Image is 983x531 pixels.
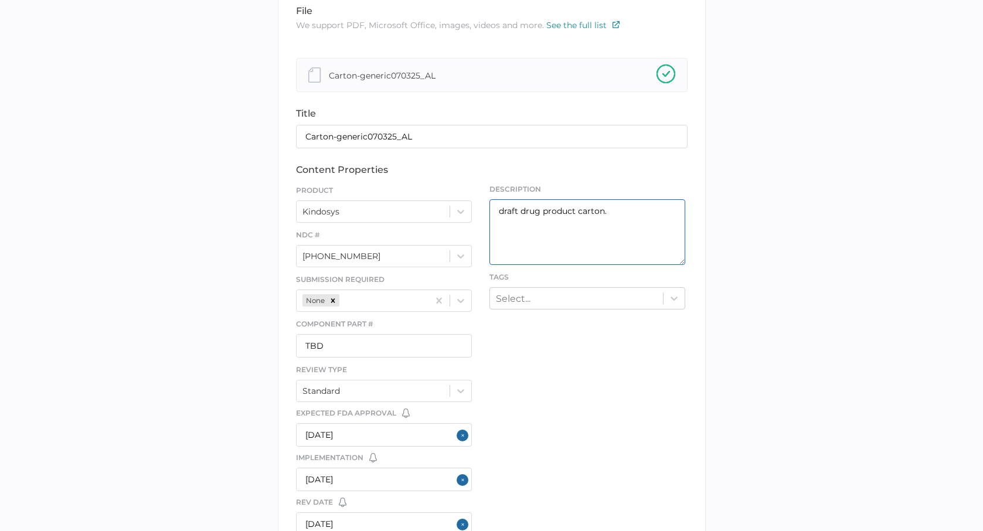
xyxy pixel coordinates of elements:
span: NDC # [296,230,320,239]
button: Close [457,518,472,531]
div: Select... [496,292,530,304]
span: Implementation [296,452,363,463]
span: Tags [489,273,509,281]
input: Type the name of your content [296,125,688,148]
span: Expected FDA Approval [296,408,396,418]
button: Close [457,429,472,442]
span: Rev Date [296,497,333,508]
img: external-link-icon.7ec190a1.svg [613,21,620,28]
textarea: draft drug product carton. [489,199,685,265]
img: bell-default.8986a8bf.svg [402,409,410,418]
span: Description [489,184,685,195]
img: document-file-grey.20d19ea5.svg [308,67,321,83]
div: Carton-generic070325_AL [329,69,436,81]
span: Component Part # [296,319,373,328]
div: [PHONE_NUMBER] [302,251,380,261]
div: Kindosys [302,206,339,217]
div: title [296,108,688,119]
span: Product [296,186,333,195]
div: file [296,5,688,16]
button: Close [457,474,472,486]
span: Submission Required [296,275,385,284]
div: None [302,294,326,307]
img: checkmark-upload-success.08ba15b3.svg [657,64,675,83]
a: See the full list [546,20,620,30]
span: Review Type [296,365,347,374]
p: We support PDF, Microsoft Office, images, videos and more. [296,19,688,32]
img: bell-default.8986a8bf.svg [339,498,346,507]
div: content properties [296,164,688,175]
img: bell-default.8986a8bf.svg [369,453,377,462]
div: Standard [302,386,340,396]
